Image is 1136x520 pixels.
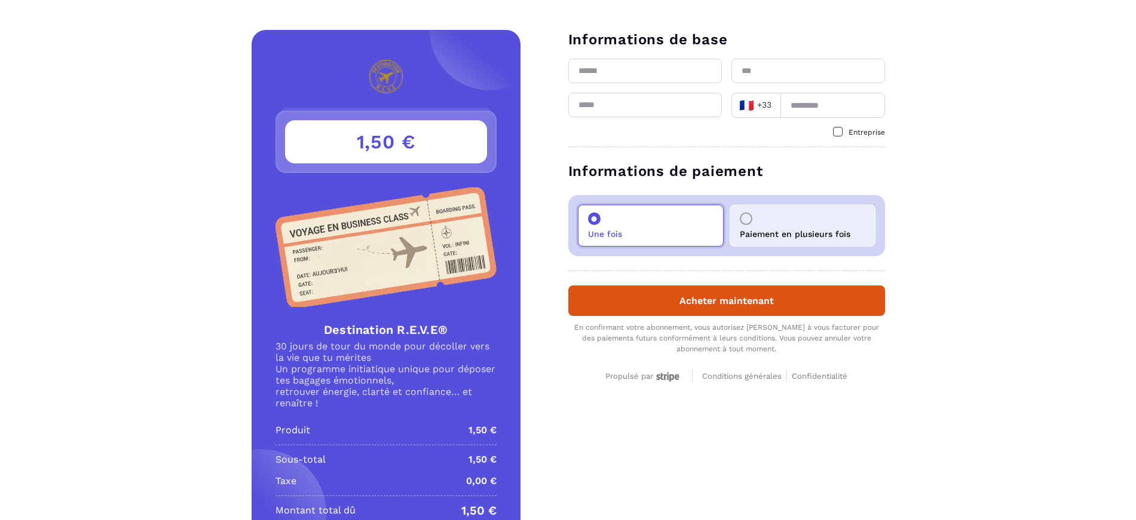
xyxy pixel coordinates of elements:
[605,370,682,381] a: Propulsé par
[702,370,787,381] a: Conditions générales
[469,452,497,467] p: 1,50 €
[702,372,782,381] span: Conditions générales
[731,93,780,118] div: Search for option
[568,162,885,181] h3: Informations de paiement
[792,370,847,381] a: Confidentialité
[740,229,850,239] p: Paiement en plusieurs fois
[774,96,776,114] input: Search for option
[588,229,622,239] p: Une fois
[469,423,497,437] p: 1,50 €
[792,372,847,381] span: Confidentialité
[568,322,885,354] div: En confirmant votre abonnement, vous autorisez [PERSON_NAME] à vous facturer pour des paiements f...
[275,187,497,307] img: Product Image
[285,120,487,163] h3: 1,50 €
[739,97,754,114] span: 🇫🇷
[275,340,497,363] p: 30 jours de tour du monde pour décoller vers la vie que tu mérites
[739,97,772,114] span: +33
[568,285,885,316] button: Acheter maintenant
[849,128,885,136] span: Entreprise
[337,60,435,93] img: logo
[275,386,497,409] p: retrouver énergie, clarté et confiance… et renaître !
[275,423,310,437] p: Produit
[466,474,497,488] p: 0,00 €
[275,363,497,386] p: Un programme initiatique unique pour déposer tes bagages émotionnels,
[461,503,497,518] p: 1,50 €
[275,321,497,338] h4: Destination R.E.V.E®
[605,372,682,382] div: Propulsé par
[568,30,885,49] h3: Informations de base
